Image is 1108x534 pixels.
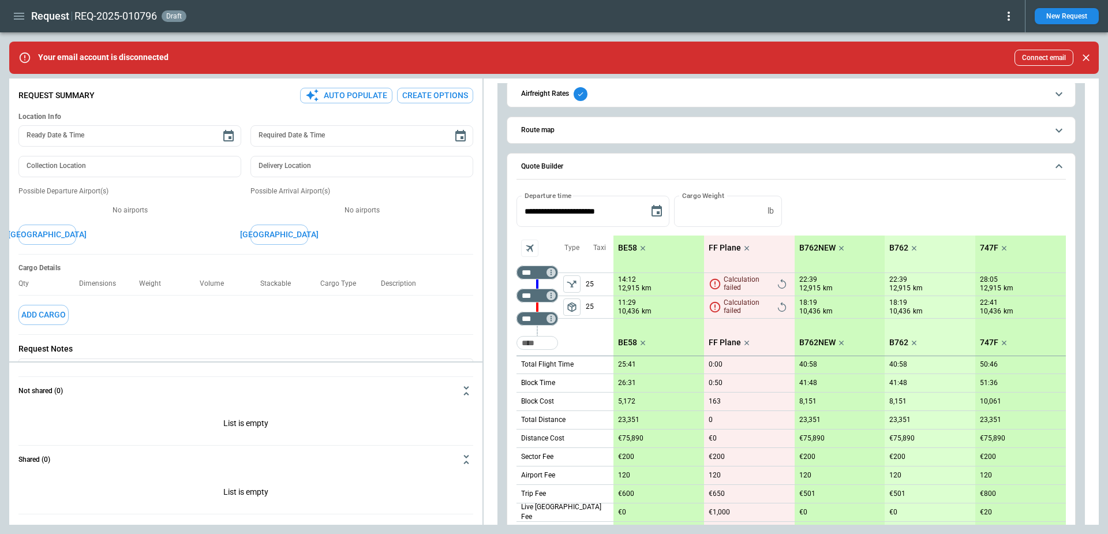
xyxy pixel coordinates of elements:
[889,298,907,307] p: 18:19
[566,301,578,313] span: package_2
[709,338,741,348] p: FF Plane
[618,360,636,369] p: 25:41
[980,307,1001,316] p: 10,436
[823,283,833,293] p: km
[889,508,897,517] p: €0
[774,277,790,293] span: Retry
[250,225,308,245] button: [GEOGRAPHIC_DATA]
[1015,50,1073,66] button: Connect email
[799,307,821,316] p: 10,436
[889,275,907,284] p: 22:39
[642,283,652,293] p: km
[516,289,558,303] div: Not found
[682,191,724,200] label: Cargo Weight
[799,243,836,253] p: B762NEW
[563,275,581,293] button: left aligned
[980,416,1001,424] p: 23,351
[1078,45,1094,70] div: dismiss
[18,225,76,245] button: [GEOGRAPHIC_DATA]
[586,296,613,318] p: 25
[642,307,652,316] p: km
[521,240,538,257] span: Aircraft selection
[18,344,473,354] p: Request Notes
[889,307,911,316] p: 10,436
[980,338,998,348] p: 747F
[799,490,815,498] p: €501
[799,338,836,348] p: B762NEW
[709,508,730,517] p: €1,000
[521,502,613,522] p: Live [GEOGRAPHIC_DATA] Fee
[521,163,563,170] h6: Quote Builder
[724,299,772,314] p: Calculation failed
[889,397,907,406] p: 8,151
[980,275,998,284] p: 28:05
[521,434,564,443] p: Distance Cost
[618,397,635,406] p: 5,172
[709,416,713,424] p: 0
[889,453,905,461] p: €200
[18,113,473,121] h6: Location Info
[618,471,630,480] p: 120
[618,243,637,253] p: BE58
[799,397,817,406] p: 8,151
[774,300,790,316] span: Retry
[563,298,581,316] button: left aligned
[799,283,821,293] p: 12,915
[618,416,639,424] p: 23,351
[980,283,1001,293] p: 12,915
[79,279,125,288] p: Dimensions
[980,508,992,517] p: €20
[799,434,825,443] p: €75,890
[563,298,581,316] span: Type of sector
[709,243,741,253] p: FF Plane
[799,360,817,369] p: 40:58
[645,200,668,223] button: Choose date, selected date is Sep 3, 2025
[563,275,581,293] span: Type of sector
[618,307,639,316] p: 10,436
[74,9,157,23] h2: REQ-2025-010796
[449,125,472,148] button: Choose date
[980,434,1005,443] p: €75,890
[980,360,998,369] p: 50:46
[18,387,63,395] h6: Not shared (0)
[618,490,634,498] p: €600
[18,264,473,272] h6: Cargo Details
[980,379,998,387] p: 51:36
[618,434,643,443] p: €75,890
[980,453,996,461] p: €200
[980,298,998,307] p: 22:41
[521,90,569,98] h6: Airfreight Rates
[521,470,555,480] p: Airport Fee
[1004,283,1013,293] p: km
[18,305,69,325] button: Add Cargo
[1004,307,1013,316] p: km
[300,88,392,103] button: Auto Populate
[18,456,50,464] h6: Shared (0)
[980,243,998,253] p: 747F
[618,453,634,461] p: €200
[18,206,241,215] p: No airports
[709,397,721,406] p: 163
[521,415,566,425] p: Total Distance
[799,453,815,461] p: €200
[164,12,184,20] span: draft
[709,453,725,461] p: €200
[889,434,915,443] p: €75,890
[768,206,774,216] p: lb
[521,378,555,388] p: Block Time
[593,243,606,253] p: Taxi
[18,405,473,445] div: Not shared (0)
[18,377,473,405] button: Not shared (0)
[889,379,907,387] p: 41:48
[250,186,473,196] p: Possible Arrival Airport(s)
[521,452,553,462] p: Sector Fee
[799,416,821,424] p: 23,351
[521,397,554,406] p: Block Cost
[618,283,639,293] p: 12,915
[521,489,546,499] p: Trip Fee
[217,125,240,148] button: Choose date
[618,298,636,307] p: 11:29
[381,279,425,288] p: Description
[260,279,300,288] p: Stackable
[889,471,901,480] p: 120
